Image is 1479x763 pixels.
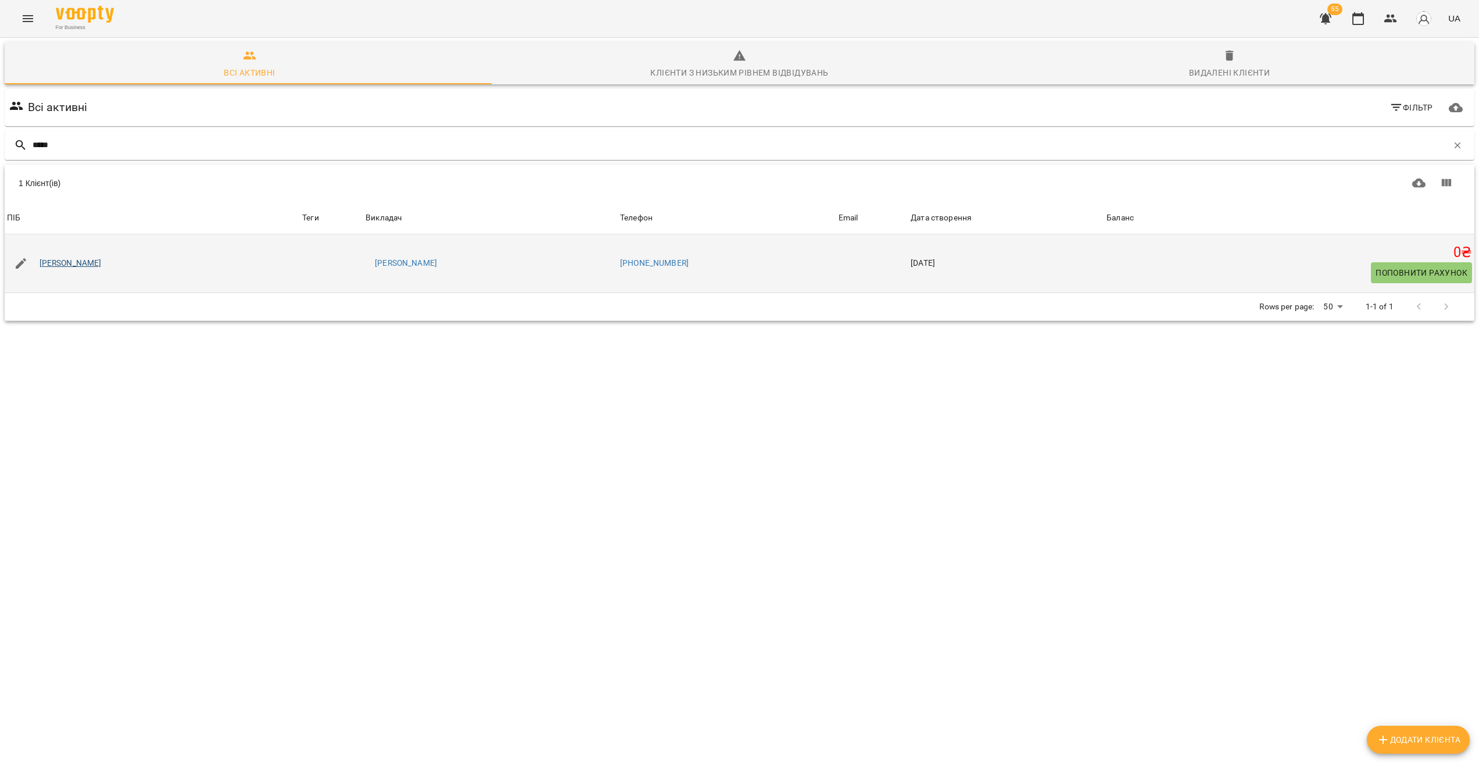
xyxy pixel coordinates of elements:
[1106,211,1134,225] div: Sort
[1448,12,1460,24] span: UA
[224,66,275,80] div: Всі активні
[911,211,972,225] div: Дата створення
[1327,3,1342,15] span: 55
[366,211,402,225] div: Викладач
[7,211,20,225] div: Sort
[1106,211,1134,225] div: Баланс
[620,211,834,225] span: Телефон
[1433,169,1460,197] button: Показати колонки
[620,211,653,225] div: Телефон
[839,211,858,225] div: Sort
[1106,211,1472,225] span: Баланс
[28,98,88,116] h6: Всі активні
[911,211,1102,225] span: Дата створення
[1385,97,1438,118] button: Фільтр
[620,258,689,268] a: [PHONE_NUMBER]
[19,177,733,189] div: 1 Клієнт(ів)
[7,211,298,225] span: ПІБ
[650,66,828,80] div: Клієнти з низьким рівнем відвідувань
[908,234,1104,293] td: [DATE]
[1319,298,1347,315] div: 50
[5,165,1474,202] div: Table Toolbar
[7,211,20,225] div: ПІБ
[620,211,653,225] div: Sort
[1390,101,1433,115] span: Фільтр
[14,5,42,33] button: Menu
[1259,301,1314,313] p: Rows per page:
[1106,244,1472,262] h5: 0 ₴
[366,211,615,225] span: Викладач
[56,6,114,23] img: Voopty Logo
[839,211,858,225] div: Email
[302,211,361,225] div: Теги
[375,258,437,269] a: [PERSON_NAME]
[366,211,402,225] div: Sort
[1189,66,1270,80] div: Видалені клієнти
[40,258,102,269] a: [PERSON_NAME]
[1371,262,1472,283] button: Поповнити рахунок
[1444,8,1465,29] button: UA
[839,211,906,225] span: Email
[911,211,972,225] div: Sort
[1416,10,1432,27] img: avatar_s.png
[1405,169,1433,197] button: Завантажити CSV
[1376,266,1467,280] span: Поповнити рахунок
[56,24,114,31] span: For Business
[1366,301,1394,313] p: 1-1 of 1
